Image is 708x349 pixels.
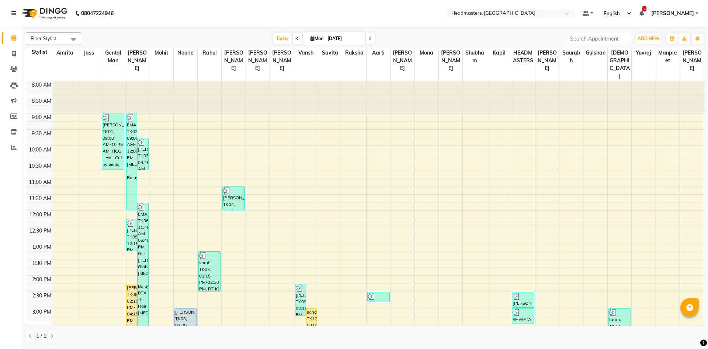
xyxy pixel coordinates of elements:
span: Saurabh [559,48,583,65]
b: 08047224946 [81,3,114,24]
span: Noorie [174,48,197,57]
div: [PERSON_NAME], TK03, 09:45 AM-10:45 AM, First Wash [138,138,148,170]
span: Kapil [487,48,511,57]
span: Amrita [53,48,77,57]
button: ADD NEW [636,34,661,44]
span: Manpreet [656,48,680,65]
div: 2:00 PM [31,276,53,283]
span: Shubham [463,48,486,65]
span: Filter Stylist [31,35,56,41]
div: 11:00 AM [27,178,53,186]
div: shruti, TK07, 01:15 PM-02:30 PM, RT-IG - [PERSON_NAME] Touchup(one inch only) [199,252,221,291]
div: SHWETA, TK11, 03:00 PM-03:30 PM, PMUA - Party Make Up Advance [512,308,534,324]
div: [PERSON_NAME], TK09, 02:15 PM-03:15 PM, HCG - Hair Cut by Senior Hair Stylist [295,284,306,315]
div: [PERSON_NAME], TK10, 02:30 PM-03:00 PM, BA - Bridal Advance [512,292,534,307]
div: sandeep, TK12, 03:00 PM-04:00 PM, HCG - Hair Cut by Senior Hair Stylist [306,308,317,340]
div: taran, TK13, 03:00 PM-03:45 PM, BD - Blow dry [609,308,631,332]
input: 2025-09-01 [325,33,362,44]
div: 1:30 PM [31,259,53,267]
div: 3:00 PM [31,308,53,316]
span: [PERSON_NAME] [535,48,559,73]
div: 1:00 PM [31,243,53,251]
img: logo [19,3,69,24]
span: Gulshan [583,48,607,57]
span: Aarti [367,48,390,57]
div: 11:30 AM [27,195,53,202]
div: 10:00 AM [27,146,53,154]
span: [PERSON_NAME] [651,10,694,17]
span: [PERSON_NAME] [439,48,462,73]
div: 10:30 AM [27,162,53,170]
div: EMANPREET, TK02, 09:00 AM-12:00 PM, [MEDICAL_DATA] - Balayage [126,114,137,210]
span: ADD NEW [638,36,659,41]
div: 9:00 AM [30,114,53,121]
div: 12:00 PM [28,211,53,219]
span: 3 [642,6,646,11]
span: [PERSON_NAME] [125,48,149,73]
div: 12:30 PM [28,227,53,235]
div: [PERSON_NAME], TK01, 09:00 AM-10:45 AM, HCG - Hair Cut by Senior Hair Stylist,BRD - [PERSON_NAME] [102,114,124,170]
span: Jass [77,48,101,57]
div: Stylist [26,48,53,56]
div: [PERSON_NAME], TK08, 02:15 PM-04:15 PM, GL-[PERSON_NAME] Global [126,284,137,348]
span: [PERSON_NAME] [222,48,245,73]
div: 8:00 AM [30,81,53,89]
span: Vansh [294,48,318,57]
span: [PERSON_NAME] [391,48,414,73]
span: [DEMOGRAPHIC_DATA] [608,48,631,81]
div: [PERSON_NAME], TK08, 03:00 PM-04:00 PM, REP-FC-CE - Classic European Facial (For Combination Skin... [175,308,197,340]
div: 8:30 AM [30,97,53,105]
iframe: chat widget [677,320,701,342]
div: 2:30 PM [31,292,53,300]
span: Mon [309,36,325,41]
div: 9:30 AM [30,130,53,137]
span: [PERSON_NAME] [270,48,294,73]
a: 3 [639,10,644,17]
span: Gental Man [101,48,125,65]
span: Mohit [149,48,173,57]
input: Search Appointment [567,33,631,44]
span: [PERSON_NAME] [680,48,704,73]
div: 3:30 PM [31,324,53,332]
span: Yuvraj [632,48,655,57]
span: 1 / 1 [36,332,46,340]
span: [PERSON_NAME] [246,48,270,73]
div: [PERSON_NAME], TK04, 11:15 AM-12:00 PM, BRD - [PERSON_NAME] [223,187,244,210]
span: Savita [318,48,342,57]
span: Ruksha [342,48,366,57]
div: shruti, TK07, 02:30 PM-02:50 PM, TH-EB - Eyebrows,TH-UL - [GEOGRAPHIC_DATA] [368,292,389,302]
span: Mona [415,48,438,57]
span: HEADMASTERS [511,48,535,65]
span: Rahul [198,48,221,57]
span: Today [273,33,292,44]
div: [PERSON_NAME], TK05, 12:15 PM-01:15 PM, First Wash [126,219,137,251]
